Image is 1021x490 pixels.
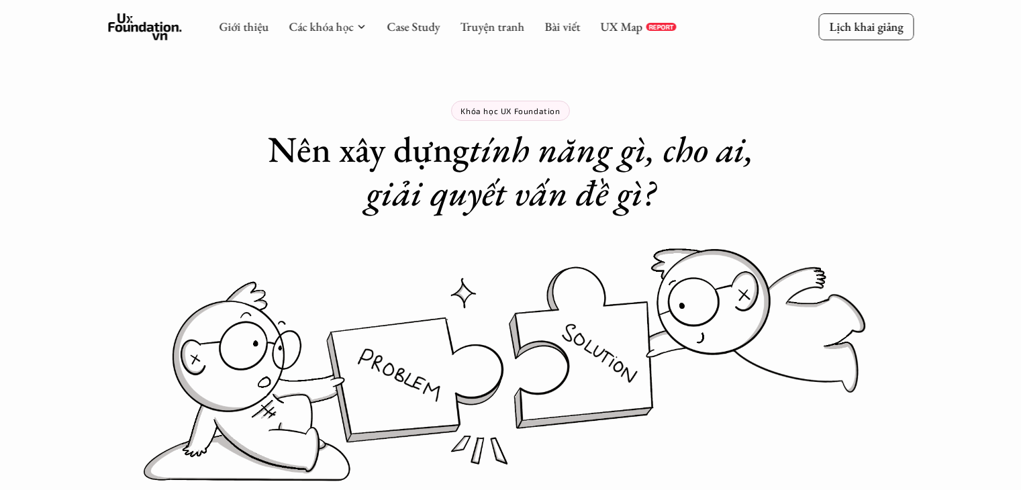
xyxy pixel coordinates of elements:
a: Bài viết [544,19,580,34]
a: Giới thiệu [219,19,269,34]
h1: Nên xây dựng [242,128,779,215]
a: Case Study [387,19,440,34]
a: Các khóa học [289,19,353,34]
a: UX Map [600,19,642,34]
a: Lịch khai giảng [818,13,914,40]
a: Truyện tranh [460,19,524,34]
em: tính năng gì, cho ai, giải quyết vấn đề gì? [366,126,762,216]
p: Khóa học UX Foundation [460,106,560,115]
p: REPORT [648,23,673,31]
a: REPORT [646,23,676,31]
p: Lịch khai giảng [829,19,903,34]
